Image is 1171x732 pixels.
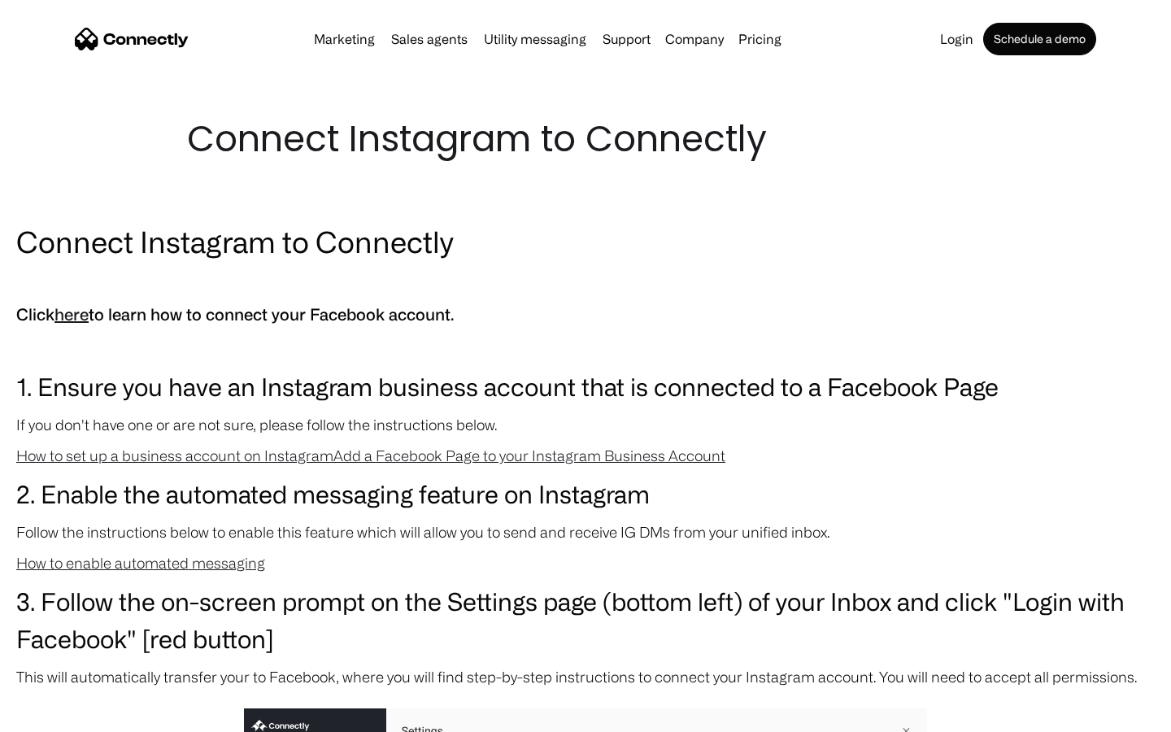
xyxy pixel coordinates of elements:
[187,114,984,164] h1: Connect Instagram to Connectly
[16,521,1155,543] p: Follow the instructions below to enable this feature which will allow you to send and receive IG ...
[983,23,1096,55] a: Schedule a demo
[307,33,381,46] a: Marketing
[385,33,474,46] a: Sales agents
[477,33,593,46] a: Utility messaging
[16,301,1155,329] h5: Click to learn how to connect your Facebook account.
[16,704,98,726] aside: Language selected: English
[16,665,1155,688] p: This will automatically transfer your to Facebook, where you will find step-by-step instructions ...
[16,447,333,464] a: How to set up a business account on Instagram
[33,704,98,726] ul: Language list
[16,270,1155,293] p: ‍
[16,475,1155,512] h3: 2. Enable the automated messaging feature on Instagram
[16,582,1155,657] h3: 3. Follow the on-screen prompt on the Settings page (bottom left) of your Inbox and click "Login ...
[333,447,725,464] a: Add a Facebook Page to your Instagram Business Account
[54,305,89,324] a: here
[16,413,1155,436] p: If you don't have one or are not sure, please follow the instructions below.
[665,28,724,50] div: Company
[16,368,1155,405] h3: 1. Ensure you have an Instagram business account that is connected to a Facebook Page
[732,33,788,46] a: Pricing
[934,33,980,46] a: Login
[16,555,265,571] a: How to enable automated messaging
[16,337,1155,359] p: ‍
[596,33,657,46] a: Support
[16,221,1155,262] h2: Connect Instagram to Connectly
